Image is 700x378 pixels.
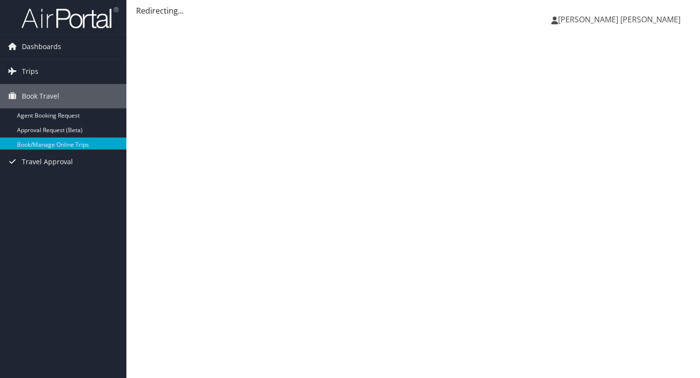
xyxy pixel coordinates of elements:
[136,5,690,17] div: Redirecting...
[558,14,681,25] span: [PERSON_NAME] [PERSON_NAME]
[22,84,59,108] span: Book Travel
[22,150,73,174] span: Travel Approval
[21,6,119,29] img: airportal-logo.png
[22,59,38,84] span: Trips
[22,34,61,59] span: Dashboards
[551,5,690,34] a: [PERSON_NAME] [PERSON_NAME]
